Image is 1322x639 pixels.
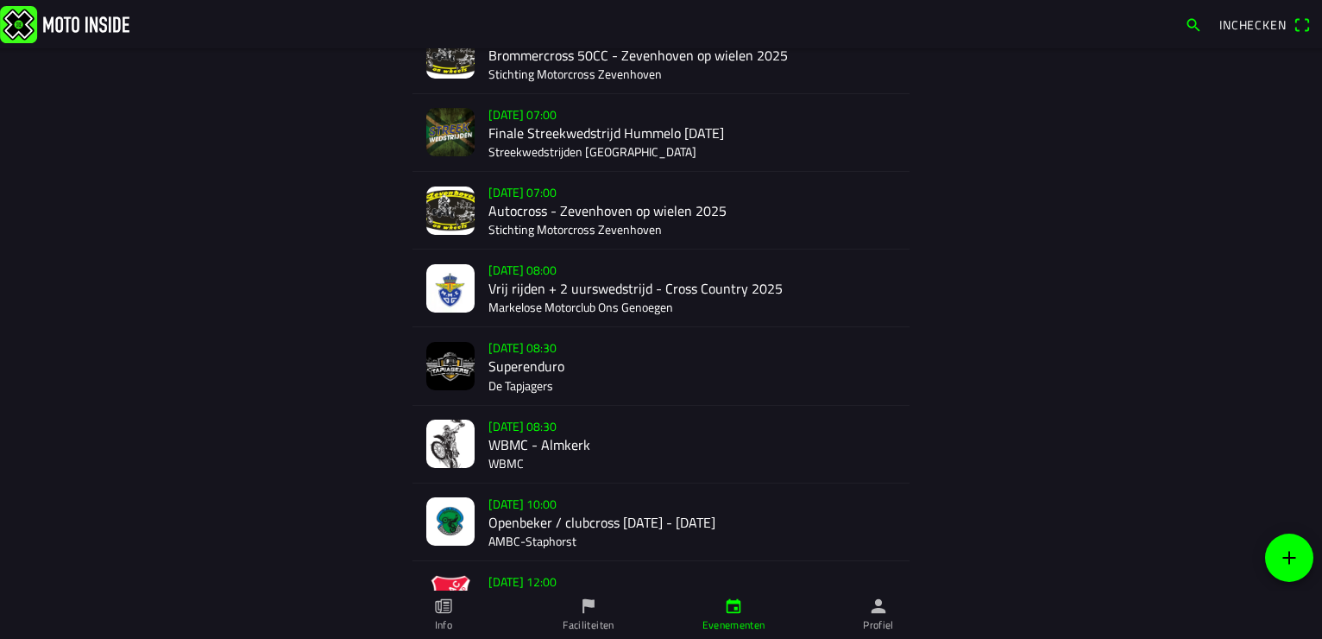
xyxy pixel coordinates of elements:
[412,16,910,94] a: [DATE] 18:00Brommercross 50CC - Zevenhoven op wielen 2025Stichting Motorcross Zevenhoven
[1219,16,1287,34] span: Inchecken
[412,172,910,250] a: [DATE] 07:00Autocross - Zevenhoven op wielen 2025Stichting Motorcross Zevenhoven
[724,597,743,616] ion-icon: kalender
[412,406,910,484] a: [DATE] 08:30WBMC - AlmkerkWBMC
[863,617,894,633] ion-label: Profiel
[426,497,475,546] img: LHdt34qjO8I1ikqy75xviT6zvODe0JOmFLV3W9KQ.jpeg
[412,327,910,405] a: [DATE] 08:30SuperenduroDe Tapjagers
[426,264,475,313] img: UByebBRfVoKeJdfrrfejYaKoJ9nquzzw8nymcseR.jpeg
[426,108,475,156] img: t43s2WqnjlnlfEGJ3rGH5nYLUnlJyGok87YEz3RR.jpg
[434,597,453,616] ion-icon: papier
[869,597,888,616] ion-icon: persoon
[579,597,598,616] ion-icon: vlag
[412,484,910,561] a: [DATE] 10:00Openbeker / clubcross [DATE] - [DATE]AMBC-Staphorst
[426,187,475,235] img: mBcQMagLMxzNEVoW9kWH8RIERBgDR7O2pMCJ3QD2.jpg
[435,617,452,633] ion-label: Info
[426,575,475,623] img: HOgAL8quJYoJv3riF2AwwN3Fsh4s3VskIwtzKrvK.png
[426,420,475,468] img: f91Uln4Ii9NDc1fngFZXG5WgZ3IMbtQLaCnbtbu0.jpg
[412,561,910,639] a: [DATE] 12:00
[1279,547,1300,568] ion-icon: toevoegen
[563,617,614,633] ion-label: Faciliteiten
[412,250,910,327] a: [DATE] 08:00Vrij rijden + 2 uurswedstrijd - Cross Country 2025Markelose Motorclub Ons Genoegen
[412,94,910,172] a: [DATE] 07:00Finale Streekwedstrijd Hummelo [DATE]Streekwedstrijden [GEOGRAPHIC_DATA]
[1211,9,1319,39] a: IncheckenQR-scanner
[702,617,765,633] ion-label: Evenementen
[426,30,475,79] img: ZWpMevB2HtM9PSRG0DOL5BeeSKRJMujE3mbAFX0B.jpg
[1176,9,1211,39] a: zoeken
[426,342,475,390] img: FPyWlcerzEXqUMuL5hjUx9yJ6WAfvQJe4uFRXTbk.jpg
